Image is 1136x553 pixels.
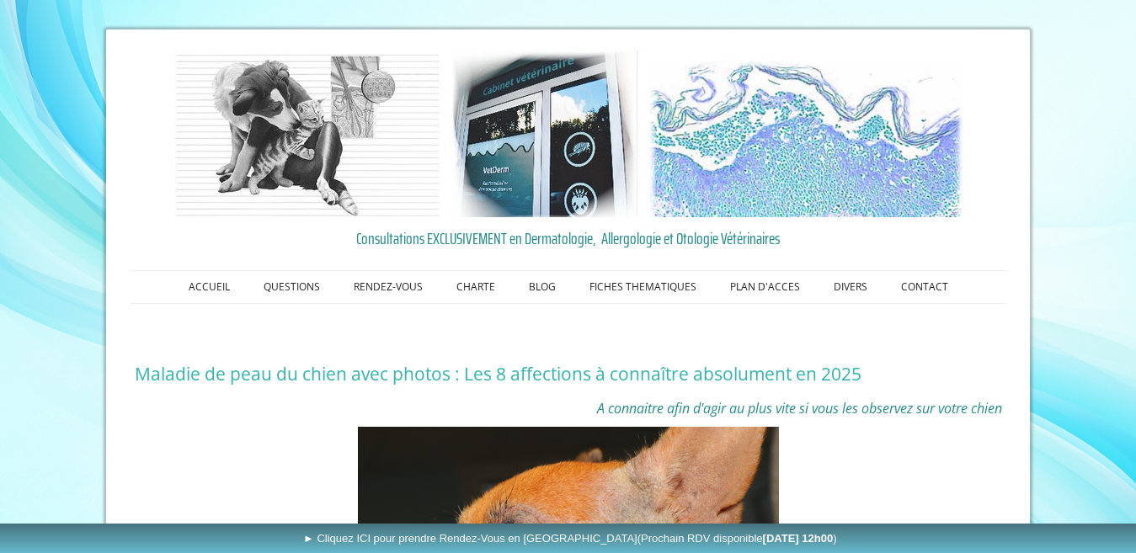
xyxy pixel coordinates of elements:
a: RENDEZ-VOUS [337,271,440,303]
a: BLOG [512,271,573,303]
a: DIVERS [817,271,884,303]
a: ACCUEIL [172,271,247,303]
a: QUESTIONS [247,271,337,303]
a: Consultations EXCLUSIVEMENT en Dermatologie, Allergologie et Otologie Vétérinaires [135,226,1002,251]
span: A connaitre afin d'agir au plus vite si vous les observez sur votre chien [597,399,1002,417]
a: PLAN D'ACCES [713,271,817,303]
span: (Prochain RDV disponible ) [637,532,837,545]
a: CHARTE [440,271,512,303]
span: ► Cliquez ICI pour prendre Rendez-Vous en [GEOGRAPHIC_DATA] [303,532,837,545]
a: CONTACT [884,271,965,303]
b: [DATE] 12h00 [763,532,834,545]
a: FICHES THEMATIQUES [573,271,713,303]
h1: Maladie de peau du chien avec photos : Les 8 affections à connaître absolument en 2025 [135,363,1002,385]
